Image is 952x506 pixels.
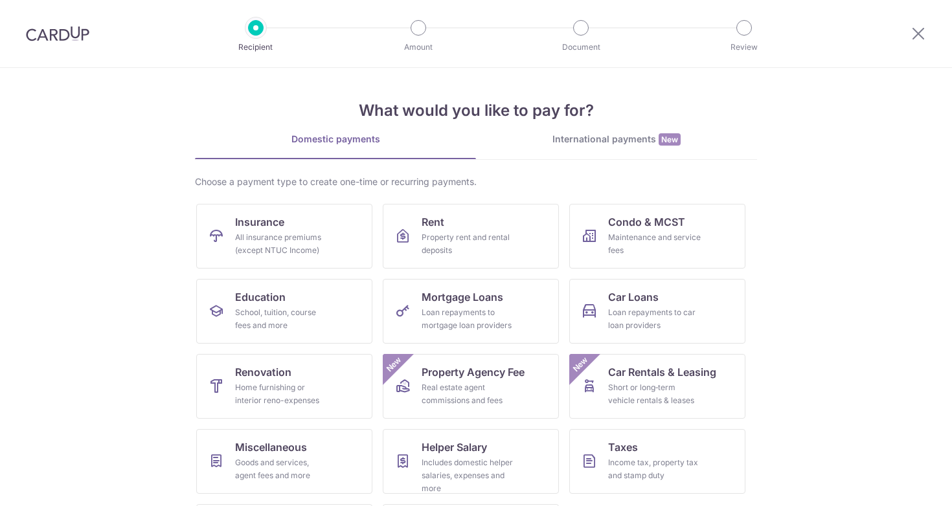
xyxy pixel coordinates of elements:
p: Amount [370,41,466,54]
div: Maintenance and service fees [608,231,701,257]
span: Condo & MCST [608,214,685,230]
div: Goods and services, agent fees and more [235,456,328,482]
a: Condo & MCSTMaintenance and service fees [569,204,745,269]
p: Document [533,41,629,54]
span: Miscellaneous [235,439,307,455]
a: Mortgage LoansLoan repayments to mortgage loan providers [383,279,559,344]
span: Property Agency Fee [422,364,525,380]
span: Insurance [235,214,284,230]
span: New [570,354,591,375]
span: Education [235,289,286,305]
div: Loan repayments to mortgage loan providers [422,306,515,332]
div: All insurance premiums (except NTUC Income) [235,231,328,257]
span: Mortgage Loans [422,289,503,305]
a: RentProperty rent and rental deposits [383,204,559,269]
a: Car LoansLoan repayments to car loan providers [569,279,745,344]
div: Loan repayments to car loan providers [608,306,701,332]
div: International payments [476,133,757,146]
div: Short or long‑term vehicle rentals & leases [608,381,701,407]
img: CardUp [26,26,89,41]
div: Includes domestic helper salaries, expenses and more [422,456,515,495]
div: Real estate agent commissions and fees [422,381,515,407]
a: TaxesIncome tax, property tax and stamp duty [569,429,745,494]
span: Renovation [235,364,291,380]
a: Helper SalaryIncludes domestic helper salaries, expenses and more [383,429,559,494]
span: Helper Salary [422,439,487,455]
div: Domestic payments [195,133,476,146]
div: Home furnishing or interior reno-expenses [235,381,328,407]
div: Property rent and rental deposits [422,231,515,257]
p: Review [696,41,792,54]
span: Taxes [608,439,638,455]
p: Recipient [208,41,304,54]
span: Car Loans [608,289,659,305]
div: Choose a payment type to create one-time or recurring payments. [195,175,757,188]
span: New [383,354,405,375]
a: Property Agency FeeReal estate agent commissions and feesNew [383,354,559,419]
a: InsuranceAll insurance premiums (except NTUC Income) [196,204,372,269]
a: RenovationHome furnishing or interior reno-expenses [196,354,372,419]
div: School, tuition, course fees and more [235,306,328,332]
span: Car Rentals & Leasing [608,364,716,380]
a: MiscellaneousGoods and services, agent fees and more [196,429,372,494]
a: Car Rentals & LeasingShort or long‑term vehicle rentals & leasesNew [569,354,745,419]
h4: What would you like to pay for? [195,99,757,122]
span: Rent [422,214,444,230]
div: Income tax, property tax and stamp duty [608,456,701,482]
span: New [659,133,681,146]
a: EducationSchool, tuition, course fees and more [196,279,372,344]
